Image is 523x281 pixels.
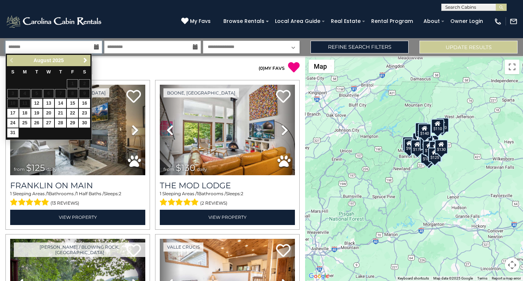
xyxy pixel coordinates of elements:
[19,119,31,128] a: 25
[436,118,449,132] div: $170
[197,166,207,172] span: daily
[10,181,145,190] a: Franklin On Main
[14,242,145,257] a: [PERSON_NAME] / Blowing Rock, [GEOGRAPHIC_DATA]
[190,17,211,25] span: My Favs
[67,109,78,118] a: 22
[67,99,78,108] a: 15
[19,109,31,118] a: 18
[82,57,88,63] span: Next
[163,242,203,252] a: Valle Crucis
[422,150,435,165] div: $155
[81,56,90,65] a: Next
[505,60,519,74] button: Toggle fullscreen view
[276,243,291,259] a: Add to favorites
[55,109,66,118] a: 21
[160,181,295,190] a: The Mod Lodge
[309,60,334,73] button: Change map style
[55,99,66,108] a: 14
[55,119,66,128] a: 28
[271,16,324,27] a: Local Area Guide
[276,89,291,105] a: Add to favorites
[259,65,264,71] span: ( )
[260,65,263,71] span: 0
[505,258,519,272] button: Map camera controls
[76,191,104,196] span: 1 Half Baths /
[47,191,49,196] span: 1
[31,119,42,128] a: 26
[126,89,141,105] a: Add to favorites
[46,166,57,172] span: daily
[23,69,27,75] span: Monday
[176,162,195,173] span: $130
[43,99,54,108] a: 13
[477,276,487,280] a: Terms
[181,17,212,25] a: My Favs
[31,109,42,118] a: 19
[494,17,502,25] img: phone-regular-white.png
[433,276,473,280] span: Map data ©2025 Google
[33,57,51,63] span: August
[420,16,443,27] a: About
[160,210,295,225] a: View Property
[11,69,14,75] span: Sunday
[411,140,424,154] div: $170
[220,16,268,27] a: Browse Rentals
[435,140,448,154] div: $130
[421,149,434,164] div: $180
[307,272,331,281] a: Open this area in Google Maps (opens a new window)
[46,69,51,75] span: Wednesday
[14,166,25,172] span: from
[420,135,433,149] div: $175
[31,99,42,108] a: 12
[415,122,428,137] div: $185
[163,88,239,97] a: Boone, [GEOGRAPHIC_DATA]
[79,109,90,118] a: 23
[10,191,12,196] span: 1
[311,41,409,53] a: Refine Search Filters
[404,138,415,153] div: $90
[510,17,518,25] img: mail-regular-white.png
[52,57,64,63] span: 2025
[5,14,104,29] img: White-1-2.png
[7,119,19,128] a: 24
[241,191,243,196] span: 2
[71,69,74,75] span: Friday
[398,276,429,281] button: Keyboard shortcuts
[197,191,198,196] span: 1
[160,191,161,196] span: 1
[418,124,431,138] div: $140
[43,119,54,128] a: 27
[10,190,145,208] div: Sleeping Areas / Bathrooms / Sleeps:
[119,191,121,196] span: 2
[160,85,295,175] img: thumbnail_167016859.jpeg
[7,109,19,118] a: 17
[160,190,295,208] div: Sleeping Areas / Bathrooms / Sleeps:
[428,147,441,162] div: $125
[492,276,521,280] a: Report a map error
[447,16,487,27] a: Owner Login
[10,210,145,225] a: View Property
[431,119,444,133] div: $110
[307,272,331,281] img: Google
[314,63,327,70] span: Map
[368,16,417,27] a: Rental Program
[43,109,54,118] a: 20
[67,119,78,128] a: 29
[50,198,79,208] span: (13 reviews)
[200,198,227,208] span: (2 reviews)
[83,69,86,75] span: Saturday
[423,140,436,155] div: $165
[327,16,364,27] a: Real Estate
[79,99,90,108] a: 16
[402,136,413,151] div: $85
[419,41,518,53] button: Update Results
[7,128,19,137] a: 31
[163,166,174,172] span: from
[26,162,45,173] span: $125
[259,65,285,71] a: (0)MY FAVS
[59,69,62,75] span: Thursday
[35,69,38,75] span: Tuesday
[79,119,90,128] a: 30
